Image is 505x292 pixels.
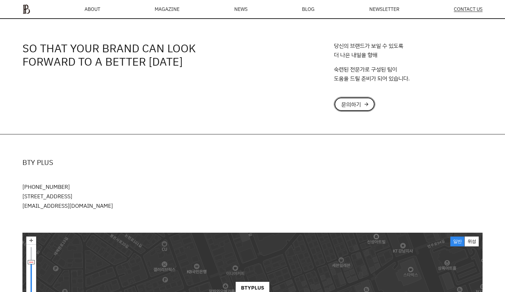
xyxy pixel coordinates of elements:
a: BLOG [302,7,315,12]
p: 숙련된 전문가로 구성된 팀이 도움을 드릴 준비가 되어 있습니다. [334,65,410,83]
a: 문의하기arrow_forward [334,97,375,112]
div: BTY PLUS [22,157,483,168]
p: 당신의 브랜드가 보일 수 있도록 더 나은 내일을 향해 [334,41,403,59]
a: NEWS [234,7,248,12]
a: 일반 [450,237,464,246]
img: 지도 확대 [26,237,36,244]
img: ba379d5522eb3.png [22,4,30,14]
a: CONTACT US [454,7,483,12]
div: arrow_forward [364,101,369,107]
p: BTYPLUS [241,284,264,292]
a: 위성 [465,237,479,246]
img: 지도 확대/축소 슬라이더 [28,260,34,264]
p: [PHONE_NUMBER] [STREET_ADDRESS] [EMAIL_ADDRESS][DOMAIN_NAME] [22,182,483,210]
a: NEWSLETTER [369,7,399,12]
div: 문의하기 [341,101,361,107]
div: MAGAZINE [155,7,180,12]
a: ABOUT [85,7,100,12]
h4: SO THAT YOUR BRAND CAN LOOK FORWARD TO A BETTER [DATE] [22,41,320,112]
